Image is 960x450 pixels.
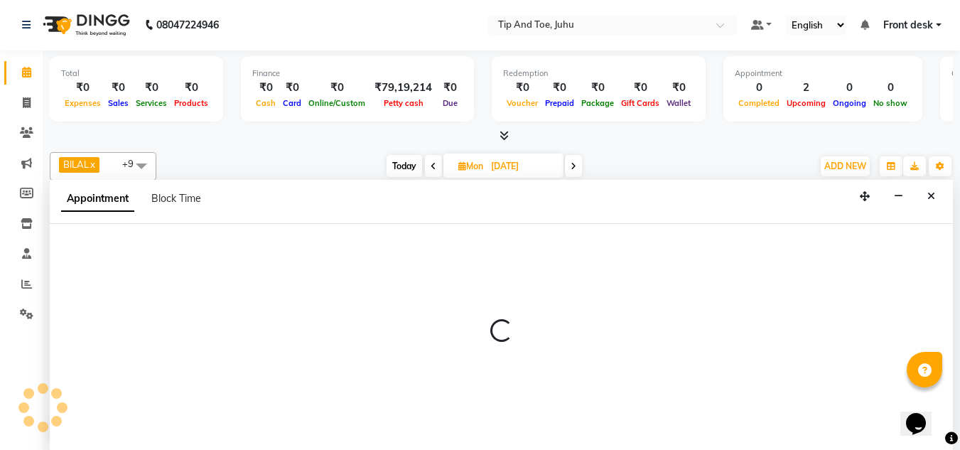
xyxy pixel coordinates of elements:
[541,98,578,108] span: Prepaid
[870,80,911,96] div: 0
[617,80,663,96] div: ₹0
[503,68,694,80] div: Redemption
[132,80,171,96] div: ₹0
[380,98,427,108] span: Petty cash
[305,80,369,96] div: ₹0
[61,186,134,212] span: Appointment
[578,98,617,108] span: Package
[663,80,694,96] div: ₹0
[279,80,305,96] div: ₹0
[503,80,541,96] div: ₹0
[171,98,212,108] span: Products
[900,393,946,436] iframe: chat widget
[735,98,783,108] span: Completed
[921,186,942,208] button: Close
[89,159,95,170] a: x
[821,156,870,176] button: ADD NEW
[156,5,219,45] b: 08047224946
[541,80,578,96] div: ₹0
[503,98,541,108] span: Voucher
[252,68,463,80] div: Finance
[252,98,279,108] span: Cash
[439,98,461,108] span: Due
[824,161,866,171] span: ADD NEW
[61,68,212,80] div: Total
[829,98,870,108] span: Ongoing
[870,98,911,108] span: No show
[61,98,104,108] span: Expenses
[487,156,558,177] input: 2025-09-08
[171,80,212,96] div: ₹0
[455,161,487,171] span: Mon
[829,80,870,96] div: 0
[783,98,829,108] span: Upcoming
[438,80,463,96] div: ₹0
[735,68,911,80] div: Appointment
[883,18,933,33] span: Front desk
[305,98,369,108] span: Online/Custom
[122,158,144,169] span: +9
[104,80,132,96] div: ₹0
[387,155,422,177] span: Today
[369,80,438,96] div: ₹79,19,214
[279,98,305,108] span: Card
[63,159,89,170] span: BILAL
[104,98,132,108] span: Sales
[151,192,201,205] span: Block Time
[783,80,829,96] div: 2
[735,80,783,96] div: 0
[663,98,694,108] span: Wallet
[578,80,617,96] div: ₹0
[132,98,171,108] span: Services
[36,5,134,45] img: logo
[61,80,104,96] div: ₹0
[617,98,663,108] span: Gift Cards
[252,80,279,96] div: ₹0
